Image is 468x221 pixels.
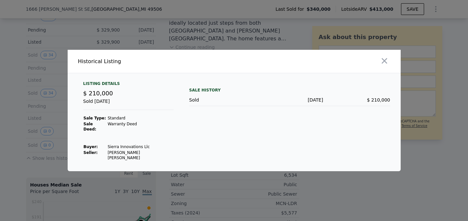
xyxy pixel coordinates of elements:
[107,144,174,150] td: Sierra Innovations Llc
[107,121,174,132] td: Warranty Deed
[78,58,232,65] div: Historical Listing
[107,150,174,161] td: [PERSON_NAME] [PERSON_NAME]
[189,97,256,103] div: Sold
[84,116,106,120] strong: Sale Type:
[107,115,174,121] td: Standard
[84,145,98,149] strong: Buyer :
[256,97,323,103] div: [DATE]
[84,150,98,155] strong: Seller :
[84,122,97,131] strong: Sale Deed:
[367,97,390,103] span: $ 210,000
[189,86,390,94] div: Sale History
[83,98,174,110] div: Sold [DATE]
[83,90,113,97] span: $ 210,000
[83,81,174,89] div: Listing Details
